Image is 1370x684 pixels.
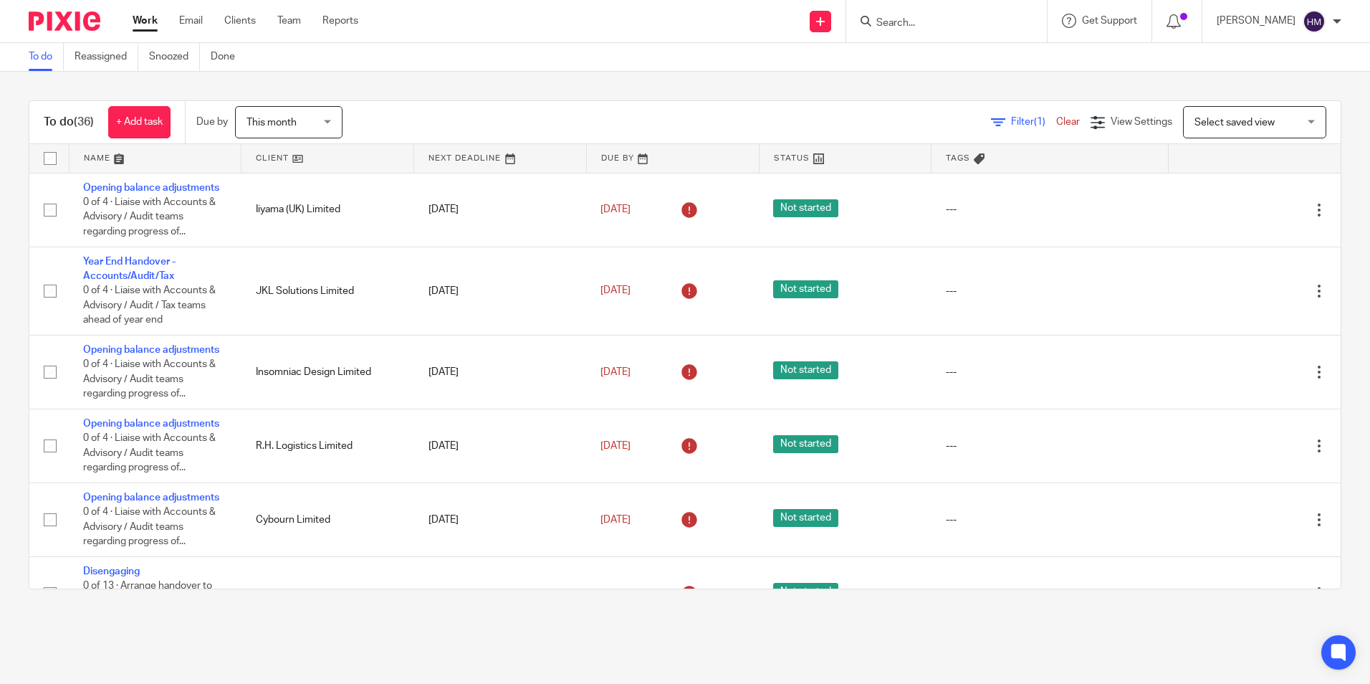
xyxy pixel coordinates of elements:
input: Search [875,17,1004,30]
td: Deavesons Limited [241,557,414,631]
div: --- [946,586,1154,601]
img: svg%3E [1303,10,1326,33]
span: [DATE] [600,204,631,214]
td: Cybourn Limited [241,483,414,557]
a: Opening balance adjustments [83,419,219,429]
div: --- [946,202,1154,217]
span: View Settings [1111,117,1172,127]
a: Opening balance adjustments [83,493,219,503]
span: (1) [1034,117,1045,127]
span: [DATE] [600,367,631,377]
a: Clients [224,14,256,28]
td: [DATE] [414,335,587,409]
span: Filter [1011,117,1056,127]
span: Tags [946,154,970,162]
span: [DATE] [600,515,631,525]
span: Not started [773,199,838,217]
p: Due by [196,115,228,129]
td: R.H. Logistics Limited [241,409,414,483]
a: To do [29,43,64,71]
span: Not started [773,583,838,601]
span: This month [246,118,297,128]
span: [DATE] [600,286,631,296]
a: Disengaging [83,566,140,576]
td: JKL Solutions Limited [241,247,414,335]
td: [DATE] [414,247,587,335]
div: --- [946,439,1154,453]
span: 0 of 4 · Liaise with Accounts & Advisory / Audit / Tax teams ahead of year end [83,285,216,325]
a: Year End Handover - Accounts/Audit/Tax [83,257,176,281]
a: + Add task [108,106,171,138]
td: [DATE] [414,557,587,631]
span: Not started [773,280,838,298]
a: Email [179,14,203,28]
a: Work [133,14,158,28]
span: 0 of 4 · Liaise with Accounts & Advisory / Audit teams regarding progress of... [83,508,216,547]
a: Clear [1056,117,1080,127]
td: Iiyama (UK) Limited [241,173,414,247]
span: 0 of 13 · Arrange handover to client / new bookkeeper / accountant and agree cut... [83,581,212,621]
span: 0 of 4 · Liaise with Accounts & Advisory / Audit teams regarding progress of... [83,434,216,473]
a: Opening balance adjustments [83,345,219,355]
td: Insomniac Design Limited [241,335,414,409]
span: Not started [773,435,838,453]
span: Select saved view [1194,118,1275,128]
span: (36) [74,116,94,128]
td: [DATE] [414,409,587,483]
td: [DATE] [414,483,587,557]
td: [DATE] [414,173,587,247]
span: [DATE] [600,589,631,599]
span: Not started [773,361,838,379]
a: Opening balance adjustments [83,183,219,193]
a: Team [277,14,301,28]
p: [PERSON_NAME] [1217,14,1295,28]
div: --- [946,284,1154,298]
span: Not started [773,509,838,527]
a: Reassigned [75,43,138,71]
h1: To do [44,115,94,130]
div: --- [946,365,1154,379]
a: Snoozed [149,43,200,71]
a: Done [211,43,246,71]
span: 0 of 4 · Liaise with Accounts & Advisory / Audit teams regarding progress of... [83,359,216,399]
img: Pixie [29,11,100,31]
span: [DATE] [600,441,631,451]
div: --- [946,513,1154,527]
span: Get Support [1082,16,1137,26]
span: 0 of 4 · Liaise with Accounts & Advisory / Audit teams regarding progress of... [83,197,216,237]
a: Reports [322,14,358,28]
